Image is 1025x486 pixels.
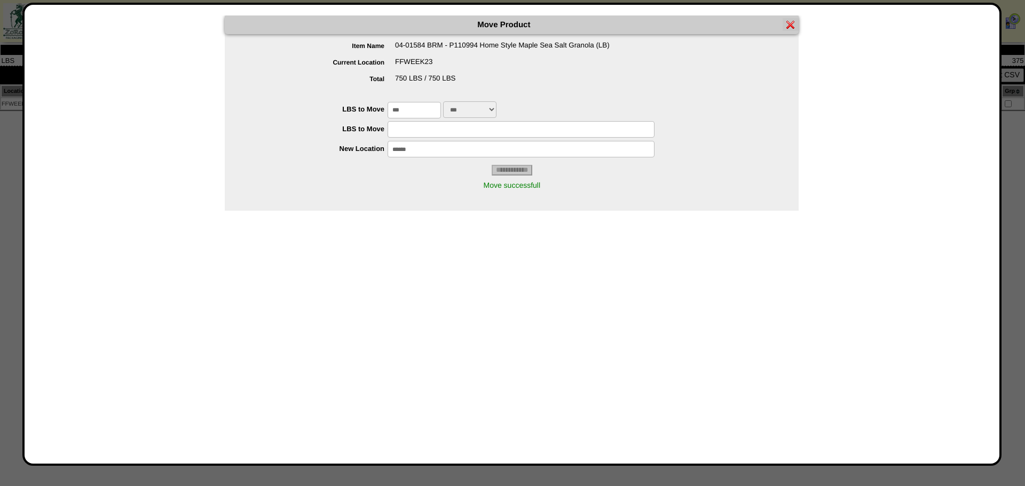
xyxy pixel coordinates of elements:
label: Current Location [246,59,395,66]
div: Move Product [225,15,799,34]
label: Item Name [246,42,395,50]
label: New Location [246,145,388,153]
label: LBS to Move [246,105,388,113]
div: 750 LBS / 750 LBS [246,74,799,91]
div: Move successfull [225,176,799,195]
div: 04-01584 BRM - P110994 Home Style Maple Sea Salt Granola (LB) [246,41,799,58]
img: error.gif [786,20,795,29]
label: Total [246,75,395,83]
label: LBS to Move [246,125,388,133]
div: FFWEEK23 [246,58,799,74]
